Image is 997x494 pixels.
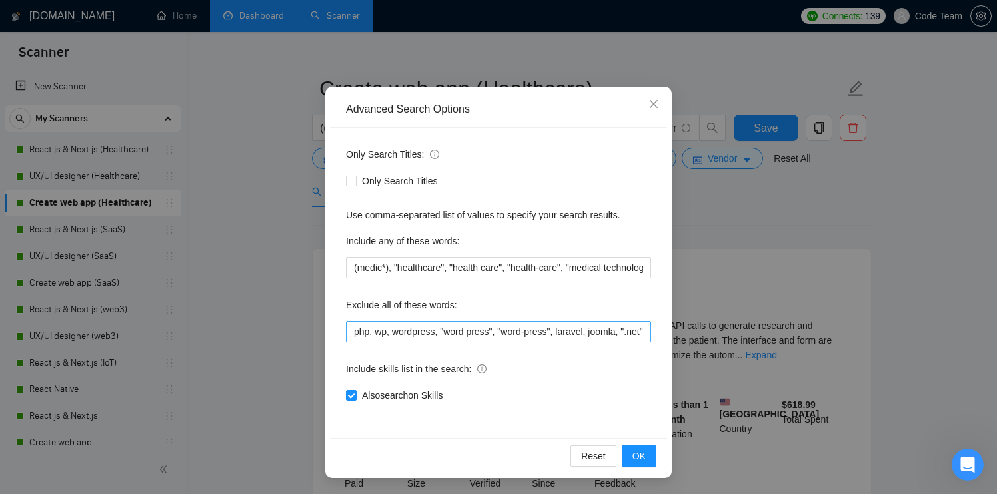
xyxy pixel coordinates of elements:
label: Exclude all of these words: [346,294,457,316]
div: Advanced Search Options [346,102,651,117]
span: info-circle [477,364,487,373]
span: Also search on Skills [357,388,448,403]
button: OK [622,445,656,467]
span: Only Search Titles [357,174,443,188]
span: OK [632,449,646,463]
span: Only Search Titles: [346,147,439,162]
div: Use comma-separated list of values to specify your search results. [346,208,651,222]
span: close [648,99,659,109]
button: Reset [570,445,616,467]
span: info-circle [430,150,439,159]
label: Include any of these words: [346,230,459,252]
span: Reset [581,449,606,463]
span: Include skills list in the search: [346,362,487,376]
button: Close [636,87,672,123]
iframe: Intercom live chat [952,449,984,481]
